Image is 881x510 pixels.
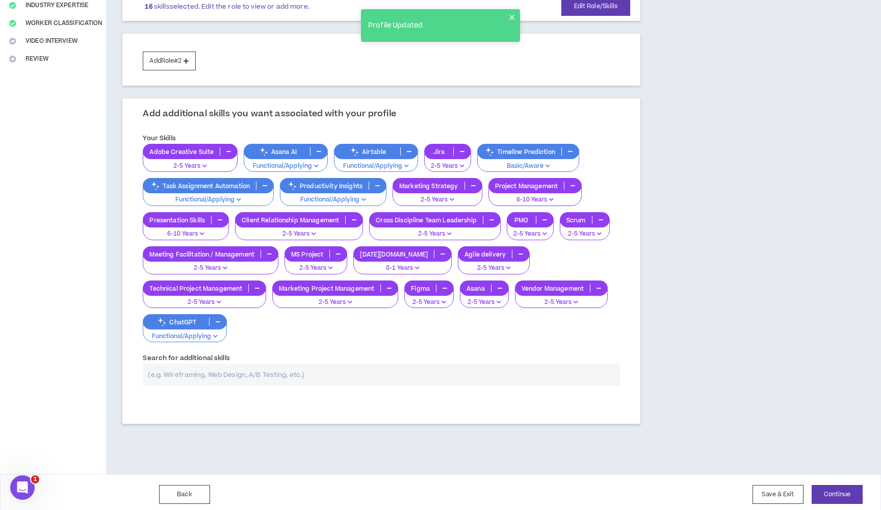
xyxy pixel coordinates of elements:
p: Adobe Creative Suite [143,148,220,156]
button: 2-5 Years [143,289,266,309]
p: Functional/Applying [250,162,321,171]
p: 2-5 Years [399,195,476,205]
button: Functional/Applying [143,187,274,206]
button: Save & Exit [753,485,804,504]
button: 0-1 Years [353,255,452,274]
iframe: Intercom live chat [10,475,35,500]
p: skills selected. Edit the role to view or add more. [145,3,309,11]
button: 2-5 Years [393,187,482,206]
button: 2-5 Years [460,289,509,309]
p: Timeline Prediction [478,148,561,156]
p: Client Relationship Management [236,216,345,224]
p: Functional/Applying [149,195,267,205]
p: PMO [507,216,536,224]
p: 2-5 Years [464,264,523,273]
button: 2-5 Years [143,153,238,172]
p: Basic/Aware [484,162,573,171]
button: 2-5 Years [515,289,608,309]
p: Presentation Skills [143,216,211,224]
p: Productivity Insights [280,182,369,190]
p: 2-5 Years [376,229,494,239]
p: 0-1 Years [360,264,445,273]
b: 16 [145,2,152,11]
label: Your Skills [143,130,175,146]
p: Marketing Strategy [393,182,464,190]
p: Functional/Applying [149,332,220,341]
p: 2-5 Years [291,264,341,273]
button: close [509,13,516,21]
p: Functional/Applying [287,195,380,205]
p: Vendor Management [515,285,590,292]
p: 6-10 Years [495,195,576,205]
p: Agile delivery [458,250,512,258]
p: 2-5 Years [566,229,603,239]
button: 6-10 Years [488,187,582,206]
p: Meeting Facilitation / Management [143,250,261,258]
p: 2-5 Years [467,298,502,307]
p: Airtable [334,148,400,156]
h3: Add additional skills you want associated with your profile [143,109,396,120]
button: 2-5 Years [560,221,610,240]
button: 6-10 Years [143,221,229,240]
p: 2-5 Years [242,229,356,239]
p: 2-5 Years [279,298,392,307]
p: [DATE][DOMAIN_NAME] [354,250,434,258]
p: Asana AI [244,148,310,156]
p: Scrum [560,216,592,224]
button: 2-5 Years [284,255,347,274]
div: Profile Updated [365,17,509,34]
button: 2-5 Years [458,255,530,274]
p: Figma [405,285,436,292]
button: 2-5 Years [404,289,454,309]
span: 1 [31,475,39,483]
label: Search for additional skills [143,350,229,366]
button: Back [159,485,210,504]
button: 2-5 Years [507,221,554,240]
button: AddRole#2 [143,52,195,70]
p: Jira [425,148,453,156]
p: Task Assignment Automation [143,182,256,190]
p: 2-5 Years [149,264,272,273]
p: Cross Discipline Team Leadership [370,216,482,224]
p: 2-5 Years [431,162,464,171]
button: 2-5 Years [143,255,278,274]
button: 2-5 Years [235,221,363,240]
p: Marketing Project Management [273,285,380,292]
input: (e.g. Wireframing, Web Design, A/B Testing, etc.) [143,364,620,386]
p: Asana [460,285,491,292]
button: Functional/Applying [280,187,386,206]
p: 2-5 Years [522,298,601,307]
p: 2-5 Years [149,298,260,307]
button: Continue [812,485,863,504]
p: Functional/Applying [341,162,411,171]
p: 2-5 Years [411,298,447,307]
button: 2-5 Years [272,289,398,309]
p: 2-5 Years [513,229,547,239]
button: Basic/Aware [477,153,579,172]
p: Project Management [489,182,564,190]
p: ChatGPT [143,318,209,326]
button: Functional/Applying [244,153,328,172]
p: 6-10 Years [149,229,222,239]
button: 2-5 Years [424,153,471,172]
p: Technical Project Management [143,285,248,292]
p: 2-5 Years [149,162,231,171]
button: Functional/Applying [334,153,418,172]
button: 2-5 Years [369,221,500,240]
button: Functional/Applying [143,323,227,343]
p: MS Project [285,250,329,258]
